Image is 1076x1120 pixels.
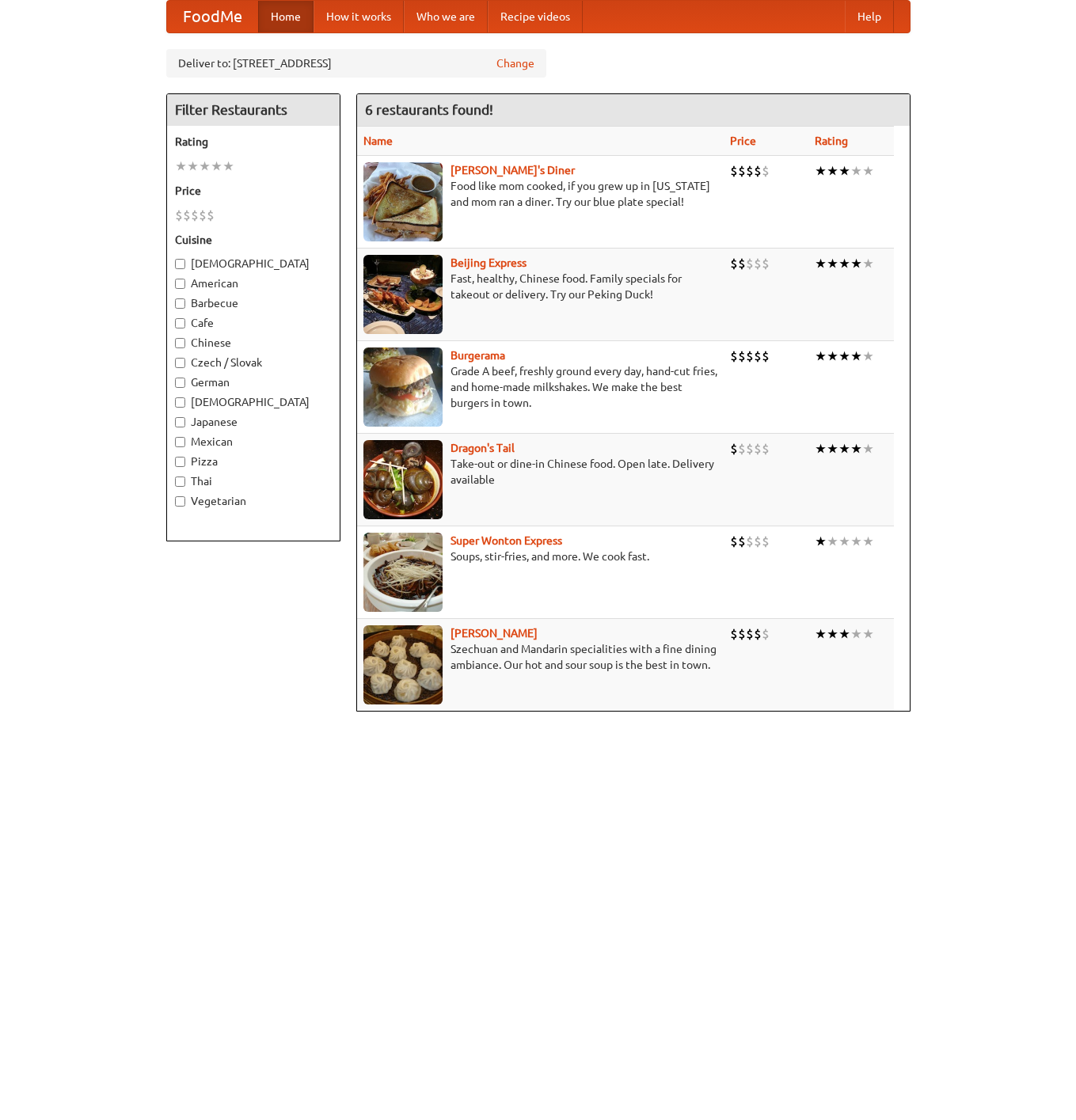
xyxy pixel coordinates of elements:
[746,625,754,643] li: $
[496,55,534,71] a: Change
[730,625,738,643] li: $
[754,255,762,272] li: $
[738,162,746,180] li: $
[175,295,332,311] label: Barbecue
[363,162,443,241] img: sallys.jpg
[175,338,185,348] input: Chinese
[738,533,746,550] li: $
[827,533,838,550] li: ★
[175,275,332,291] label: American
[746,162,754,180] li: $
[175,437,185,447] input: Mexican
[730,162,738,180] li: $
[754,347,762,365] li: $
[404,1,488,32] a: Who we are
[738,440,746,457] li: $
[363,549,717,564] p: Soups, stir-fries, and more. We cook fast.
[175,256,332,271] label: [DEMOGRAPHIC_DATA]
[211,158,222,175] li: ★
[175,355,332,370] label: Czech / Slovak
[363,440,443,519] img: dragon.jpg
[762,347,770,365] li: $
[167,1,258,32] a: FoodMe
[862,533,874,550] li: ★
[815,625,827,643] li: ★
[451,164,575,177] a: [PERSON_NAME]'s Diner
[815,533,827,550] li: ★
[191,207,199,224] li: $
[762,255,770,272] li: $
[175,315,332,331] label: Cafe
[815,135,848,147] a: Rating
[175,183,332,199] h5: Price
[730,255,738,272] li: $
[175,158,187,175] li: ★
[175,378,185,388] input: German
[754,533,762,550] li: $
[850,162,862,180] li: ★
[827,162,838,180] li: ★
[363,255,443,334] img: beijing.jpg
[845,1,894,32] a: Help
[363,347,443,427] img: burgerama.jpg
[183,207,191,224] li: $
[754,162,762,180] li: $
[730,135,756,147] a: Price
[175,476,185,487] input: Thai
[451,534,562,547] a: Super Wonton Express
[850,347,862,365] li: ★
[862,440,874,457] li: ★
[175,454,332,469] label: Pizza
[815,162,827,180] li: ★
[363,625,443,704] img: shandong.jpg
[754,625,762,643] li: $
[738,347,746,365] li: $
[175,473,332,489] label: Thai
[175,134,332,150] h5: Rating
[175,493,332,509] label: Vegetarian
[363,641,717,673] p: Szechuan and Mandarin specialities with a fine dining ambiance. Our hot and sour soup is the best...
[175,358,185,368] input: Czech / Slovak
[746,440,754,457] li: $
[363,178,717,210] p: Food like mom cooked, if you grew up in [US_STATE] and mom ran a diner. Try our blue plate special!
[815,347,827,365] li: ★
[730,347,738,365] li: $
[175,417,185,427] input: Japanese
[850,440,862,457] li: ★
[488,1,583,32] a: Recipe videos
[451,442,515,454] a: Dragon's Tail
[827,440,838,457] li: ★
[862,625,874,643] li: ★
[827,255,838,272] li: ★
[838,440,850,457] li: ★
[738,625,746,643] li: $
[827,625,838,643] li: ★
[754,440,762,457] li: $
[363,533,443,612] img: superwonton.jpg
[175,232,332,248] h5: Cuisine
[762,533,770,550] li: $
[451,627,538,640] a: [PERSON_NAME]
[175,457,185,467] input: Pizza
[746,533,754,550] li: $
[451,256,527,269] a: Beijing Express
[167,94,340,126] h4: Filter Restaurants
[815,440,827,457] li: ★
[827,347,838,365] li: ★
[175,414,332,430] label: Japanese
[207,207,215,224] li: $
[838,162,850,180] li: ★
[175,434,332,450] label: Mexican
[363,135,393,147] a: Name
[175,318,185,328] input: Cafe
[850,625,862,643] li: ★
[838,533,850,550] li: ★
[850,255,862,272] li: ★
[175,298,185,309] input: Barbecue
[838,625,850,643] li: ★
[738,255,746,272] li: $
[862,255,874,272] li: ★
[175,207,183,224] li: $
